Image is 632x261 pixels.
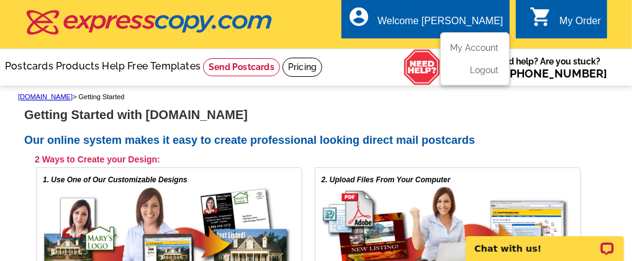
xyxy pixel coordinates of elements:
[102,60,125,72] a: Help
[5,60,53,72] a: Postcards
[127,60,201,72] a: Free Templates
[530,14,601,29] a: shopping_cart My Order
[35,154,581,165] h3: 2 Ways to Create your Design:
[377,15,503,33] div: Welcome [PERSON_NAME]
[18,93,73,100] a: [DOMAIN_NAME]
[485,55,607,80] span: Need help? Are you stuck?
[530,6,552,28] i: shopping_cart
[404,49,441,86] img: help
[485,67,607,80] span: Call
[24,108,608,122] h1: Getting Started with [DOMAIN_NAME]
[506,67,607,80] a: [PHONE_NUMBER]
[559,15,601,33] div: My Order
[458,222,632,261] iframe: LiveChat chat widget
[43,175,187,184] em: 1. Use One of Our Customizable Designs
[348,6,370,28] i: account_circle
[451,43,499,53] a: My Account
[18,93,124,100] span: > Getting Started
[56,60,100,72] a: Products
[322,175,451,184] em: 2. Upload Files From Your Computer
[471,65,499,75] a: Logout
[24,134,608,148] h2: Our online system makes it easy to create professional looking direct mail postcards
